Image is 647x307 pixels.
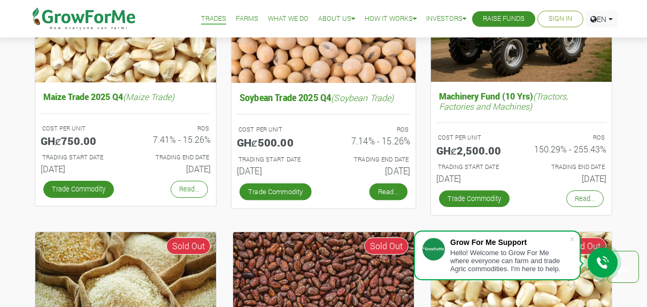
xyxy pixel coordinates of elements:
h5: GHȼ500.00 [237,135,315,148]
div: Hello! Welcome to Grow For Me where everyone can farm and trade Agric commodities. I'm here to help. [450,249,569,273]
p: Estimated Trading End Date [135,153,209,162]
p: Estimated Trading Start Date [42,153,116,162]
a: Investors [426,13,466,25]
h5: Maize Trade 2025 Q4 [41,89,211,104]
p: Estimated Trading End Date [531,163,605,172]
a: Trade Commodity [43,181,114,197]
p: Estimated Trading Start Date [238,155,314,164]
p: Estimated Trading Start Date [438,163,512,172]
a: Read... [171,181,208,197]
a: Soybean Trade 2025 Q4(Soybean Trade) COST PER UNIT GHȼ500.00 ROS 7.14% - 15.26% TRADING START DAT... [237,89,410,180]
a: How it Works [365,13,417,25]
h5: Soybean Trade 2025 Q4 [237,89,410,105]
span: Sold Out [364,237,409,255]
h6: [DATE] [237,165,315,176]
p: COST PER UNIT [238,125,314,134]
a: Machinery Fund (10 Yrs)(Tractors, Factories and Machines) COST PER UNIT GHȼ2,500.00 ROS 150.29% -... [436,88,606,188]
a: What We Do [268,13,309,25]
h6: [DATE] [436,173,513,183]
h5: Machinery Fund (10 Yrs) [436,88,606,114]
p: ROS [333,125,409,134]
h6: [DATE] [134,164,211,174]
i: (Maize Trade) [123,91,174,102]
p: Estimated Trading End Date [333,155,409,164]
a: Read... [566,190,604,207]
a: Raise Funds [483,13,525,25]
p: COST PER UNIT [438,133,512,142]
h6: 150.29% - 255.43% [529,144,606,154]
a: Trade Commodity [439,190,510,207]
a: Trades [201,13,226,25]
p: ROS [135,124,209,133]
h5: GHȼ750.00 [41,134,118,147]
h6: [DATE] [529,173,606,183]
a: Sign In [549,13,572,25]
p: COST PER UNIT [42,124,116,133]
h6: 7.41% - 15.26% [134,134,211,144]
h6: [DATE] [41,164,118,174]
i: (Tractors, Factories and Machines) [439,90,568,112]
p: ROS [531,133,605,142]
span: Sold Out [562,237,606,255]
h5: GHȼ2,500.00 [436,144,513,157]
a: About Us [318,13,355,25]
a: Farms [236,13,258,25]
h6: [DATE] [332,165,410,176]
a: EN [586,11,618,27]
i: (Soybean Trade) [331,91,394,103]
div: Grow For Me Support [450,238,569,247]
span: Sold Out [166,237,211,255]
h6: 7.14% - 15.26% [332,135,410,146]
a: Maize Trade 2025 Q4(Maize Trade) COST PER UNIT GHȼ750.00 ROS 7.41% - 15.26% TRADING START DATE [D... [41,89,211,178]
a: Read... [369,183,407,200]
a: Trade Commodity [240,183,312,200]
